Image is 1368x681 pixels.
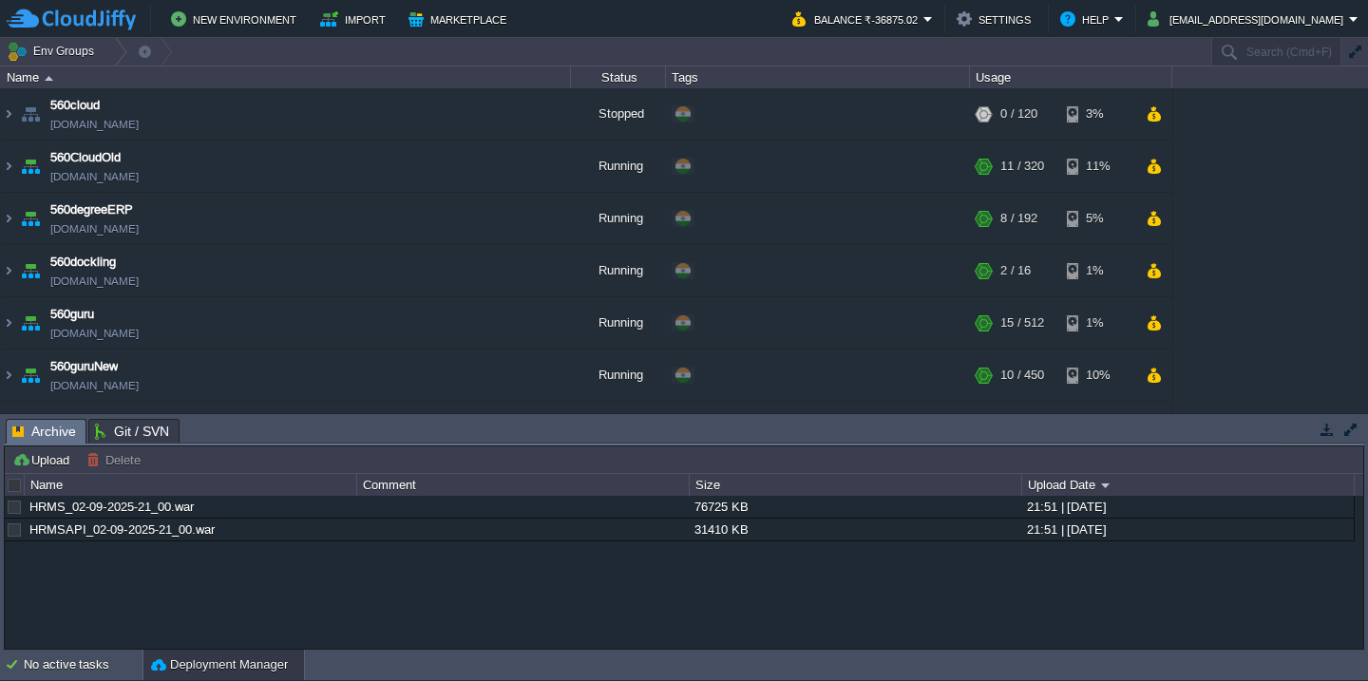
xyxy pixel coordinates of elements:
div: 3 / 6 [1000,402,1024,453]
a: [DOMAIN_NAME] [50,167,139,186]
a: [DOMAIN_NAME] [50,219,139,238]
div: 11 / 320 [1000,141,1044,192]
img: AMDAwAAAACH5BAEAAAAALAAAAAABAAEAAAICRAEAOw== [1,297,16,349]
button: Help [1060,8,1114,30]
div: No active tasks [24,650,142,680]
img: AMDAwAAAACH5BAEAAAAALAAAAAABAAEAAAICRAEAOw== [1,88,16,140]
a: 560guruNew [50,357,118,376]
div: 1% [1067,297,1129,349]
button: Marketplace [408,8,512,30]
div: 3% [1067,402,1129,453]
div: Stopped [571,88,666,140]
img: AMDAwAAAACH5BAEAAAAALAAAAAABAAEAAAICRAEAOw== [17,402,44,453]
a: [DOMAIN_NAME] [50,115,139,134]
a: HRMS_02-09-2025-21_00.war [29,500,194,514]
img: AMDAwAAAACH5BAEAAAAALAAAAAABAAEAAAICRAEAOw== [17,245,44,296]
img: AMDAwAAAACH5BAEAAAAALAAAAAABAAEAAAICRAEAOw== [1,193,16,244]
span: [DOMAIN_NAME] [50,272,139,291]
div: 10% [1067,350,1129,401]
div: 31410 KB [690,519,1020,540]
div: 11% [1067,141,1129,192]
div: 15 / 512 [1000,297,1044,349]
button: Import [320,8,391,30]
a: 560net [50,409,87,428]
img: AMDAwAAAACH5BAEAAAAALAAAAAABAAEAAAICRAEAOw== [45,76,53,81]
span: Git / SVN [95,420,169,443]
div: Running [571,193,666,244]
div: 0 / 120 [1000,88,1037,140]
img: AMDAwAAAACH5BAEAAAAALAAAAAABAAEAAAICRAEAOw== [1,350,16,401]
span: Archive [12,420,76,444]
img: AMDAwAAAACH5BAEAAAAALAAAAAABAAEAAAICRAEAOw== [17,88,44,140]
div: Comment [358,474,689,496]
a: 560CloudOld [50,148,121,167]
img: AMDAwAAAACH5BAEAAAAALAAAAAABAAEAAAICRAEAOw== [17,350,44,401]
div: Running [571,297,666,349]
button: Settings [957,8,1036,30]
div: Usage [971,66,1171,88]
div: Name [26,474,356,496]
img: CloudJiffy [7,8,136,31]
img: AMDAwAAAACH5BAEAAAAALAAAAAABAAEAAAICRAEAOw== [1,402,16,453]
div: 8 / 192 [1000,193,1037,244]
div: Size [691,474,1021,496]
div: Running [571,350,666,401]
button: Env Groups [7,38,101,65]
div: Running [571,245,666,296]
img: AMDAwAAAACH5BAEAAAAALAAAAAABAAEAAAICRAEAOw== [1,141,16,192]
div: Status [572,66,665,88]
button: Balance ₹-36875.02 [792,8,923,30]
img: AMDAwAAAACH5BAEAAAAALAAAAAABAAEAAAICRAEAOw== [17,193,44,244]
img: AMDAwAAAACH5BAEAAAAALAAAAAABAAEAAAICRAEAOw== [17,297,44,349]
a: 560dockling [50,253,116,272]
iframe: chat widget [1288,605,1349,662]
div: 5% [1067,193,1129,244]
button: Deployment Manager [151,655,288,674]
a: 560degreeERP [50,200,133,219]
button: Upload [12,451,75,468]
a: 560cloud [50,96,100,115]
a: HRMSAPI_02-09-2025-21_00.war [29,522,215,537]
a: [DOMAIN_NAME] [50,324,139,343]
div: Tags [667,66,969,88]
div: 3% [1067,88,1129,140]
div: 76725 KB [690,496,1020,518]
div: 21:51 | [DATE] [1022,496,1353,518]
div: 1% [1067,245,1129,296]
div: 10 / 450 [1000,350,1044,401]
button: Delete [86,451,146,468]
div: Upload Date [1023,474,1354,496]
button: [EMAIL_ADDRESS][DOMAIN_NAME] [1148,8,1349,30]
img: AMDAwAAAACH5BAEAAAAALAAAAAABAAEAAAICRAEAOw== [17,141,44,192]
div: 21:51 | [DATE] [1022,519,1353,540]
img: AMDAwAAAACH5BAEAAAAALAAAAAABAAEAAAICRAEAOw== [1,245,16,296]
div: Name [2,66,570,88]
a: [DOMAIN_NAME] [50,376,139,395]
div: Running [571,141,666,192]
div: 2 / 16 [1000,245,1031,296]
a: 560guru [50,305,94,324]
div: Running [571,402,666,453]
button: New Environment [171,8,302,30]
